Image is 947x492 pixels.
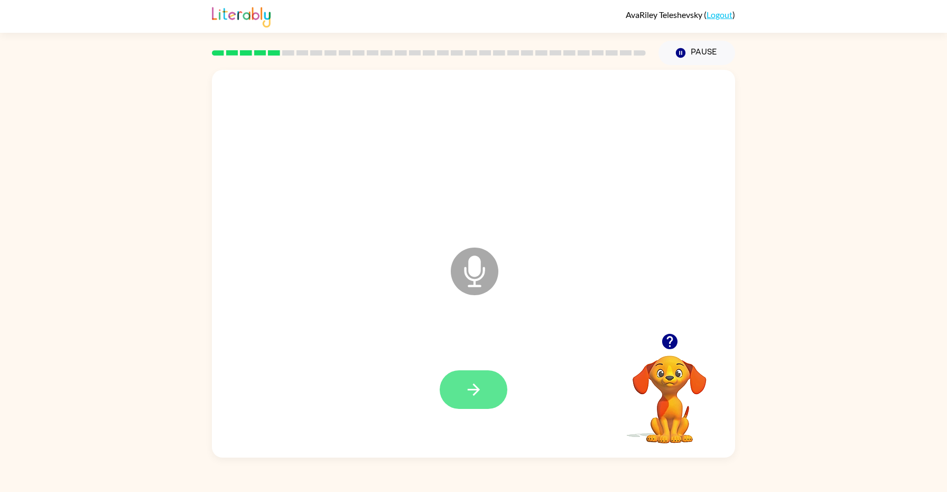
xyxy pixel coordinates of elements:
[212,4,271,28] img: Literably
[617,339,722,445] video: Your browser must support playing .mp4 files to use Literably. Please try using another browser.
[707,10,732,20] a: Logout
[626,10,704,20] span: AvaRiley Teleshevsky
[658,41,735,65] button: Pause
[626,10,735,20] div: ( )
